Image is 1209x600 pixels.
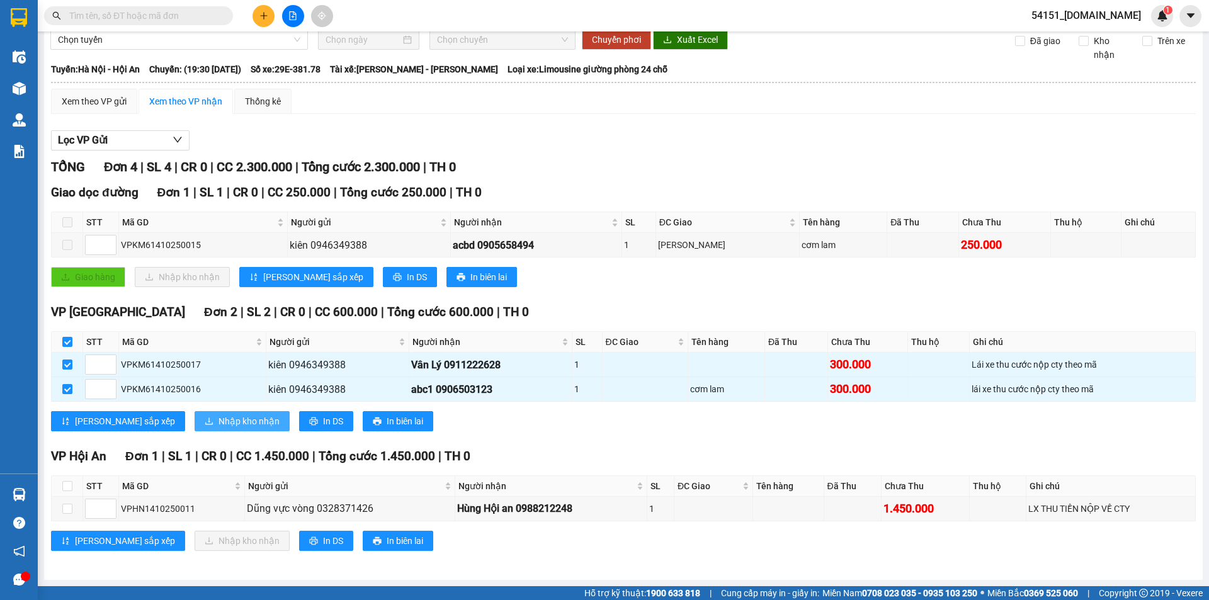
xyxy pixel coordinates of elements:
span: SL 1 [200,185,224,200]
span: Chuyến: (19:30 [DATE]) [149,62,241,76]
button: sort-ascending[PERSON_NAME] sắp xếp [239,267,373,287]
span: Người gửi [270,335,396,349]
th: Ghi chú [1121,212,1196,233]
span: SL 2 [247,305,271,319]
span: printer [309,417,318,427]
sup: 1 [1164,6,1172,14]
span: | [309,305,312,319]
div: Xem theo VP gửi [62,94,127,108]
button: sort-ascending[PERSON_NAME] sắp xếp [51,411,185,431]
button: plus [253,5,275,27]
span: file-add [288,11,297,20]
button: printerIn biên lai [363,531,433,551]
span: sort-ascending [61,536,70,546]
button: Chuyển phơi [582,30,651,50]
span: | [210,159,213,174]
span: Tổng cước 600.000 [387,305,494,319]
span: Kho nhận [1089,34,1133,62]
img: warehouse-icon [13,488,26,501]
img: logo-vxr [11,8,27,27]
input: Chọn ngày [326,33,400,47]
span: In DS [323,414,343,428]
span: Xuất Excel [677,33,718,47]
th: SL [622,212,656,233]
span: | [497,305,500,319]
span: TH 0 [456,185,482,200]
span: Tổng cước 2.300.000 [302,159,420,174]
div: 1 [624,238,654,252]
span: In biên lai [387,414,423,428]
div: LX THU TIỀN NỘP VỀ CTY [1028,502,1193,516]
th: STT [83,212,119,233]
span: SL 4 [147,159,171,174]
span: | [140,159,144,174]
span: | [312,449,315,463]
div: 1.450.000 [883,500,967,518]
th: Chưa Thu [828,332,908,353]
span: CC 600.000 [315,305,378,319]
span: sort-ascending [249,273,258,283]
img: solution-icon [13,145,26,158]
span: question-circle [13,517,25,529]
td: VPHN1410250011 [119,497,245,521]
span: notification [13,545,25,557]
button: printerIn biên lai [446,267,517,287]
span: | [334,185,337,200]
strong: 0708 023 035 - 0935 103 250 [862,588,977,598]
span: TH 0 [445,449,470,463]
span: down [173,135,183,145]
strong: 0369 525 060 [1024,588,1078,598]
span: | [710,586,712,600]
button: printerIn DS [383,267,437,287]
button: sort-ascending[PERSON_NAME] sắp xếp [51,531,185,551]
span: Đơn 2 [204,305,237,319]
span: | [261,185,264,200]
div: Lái xe thu cước nộp cty theo mã [972,358,1193,371]
span: | [162,449,165,463]
span: Người gửi [248,479,442,493]
span: TH 0 [429,159,456,174]
span: Chọn chuyến [437,30,568,49]
span: download [663,35,672,45]
div: abc1 0906503123 [411,382,570,397]
span: CC 1.450.000 [236,449,309,463]
div: VPKM61410250015 [121,238,285,252]
div: Vân Lý 0911222628 [411,357,570,373]
span: printer [457,273,465,283]
th: Ghi chú [970,332,1196,353]
span: Đơn 1 [157,185,191,200]
button: downloadNhập kho nhận [195,531,290,551]
span: Giao dọc đường [51,185,139,200]
span: Chọn tuyến [58,30,300,49]
img: warehouse-icon [13,50,26,64]
button: printerIn biên lai [363,411,433,431]
div: 300.000 [830,380,905,398]
span: Hỗ trợ kỹ thuật: [584,586,700,600]
th: Thu hộ [970,476,1026,497]
span: SL 1 [168,449,192,463]
button: printerIn DS [299,411,353,431]
th: Đã Thu [887,212,959,233]
span: CC 250.000 [268,185,331,200]
th: Ghi chú [1026,476,1196,497]
span: 54151_[DOMAIN_NAME] [1021,8,1151,23]
span: Đơn 4 [104,159,137,174]
span: In biên lai [470,270,507,284]
span: Nhập kho nhận [219,414,280,428]
span: ⚪️ [980,591,984,596]
th: Đã Thu [765,332,828,353]
div: [PERSON_NAME] [658,238,797,252]
span: search [52,11,61,20]
div: kiên 0946349388 [290,237,449,253]
span: Người nhận [454,215,609,229]
span: | [450,185,453,200]
span: Loại xe: Limousine giường phòng 24 chỗ [508,62,667,76]
span: printer [309,536,318,546]
div: Xem theo VP nhận [149,94,222,108]
span: [PERSON_NAME] sắp xếp [75,534,175,548]
div: 300.000 [830,356,905,373]
div: 1 [649,502,672,516]
span: | [274,305,277,319]
span: Người gửi [291,215,438,229]
td: VPKM61410250016 [119,377,266,402]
